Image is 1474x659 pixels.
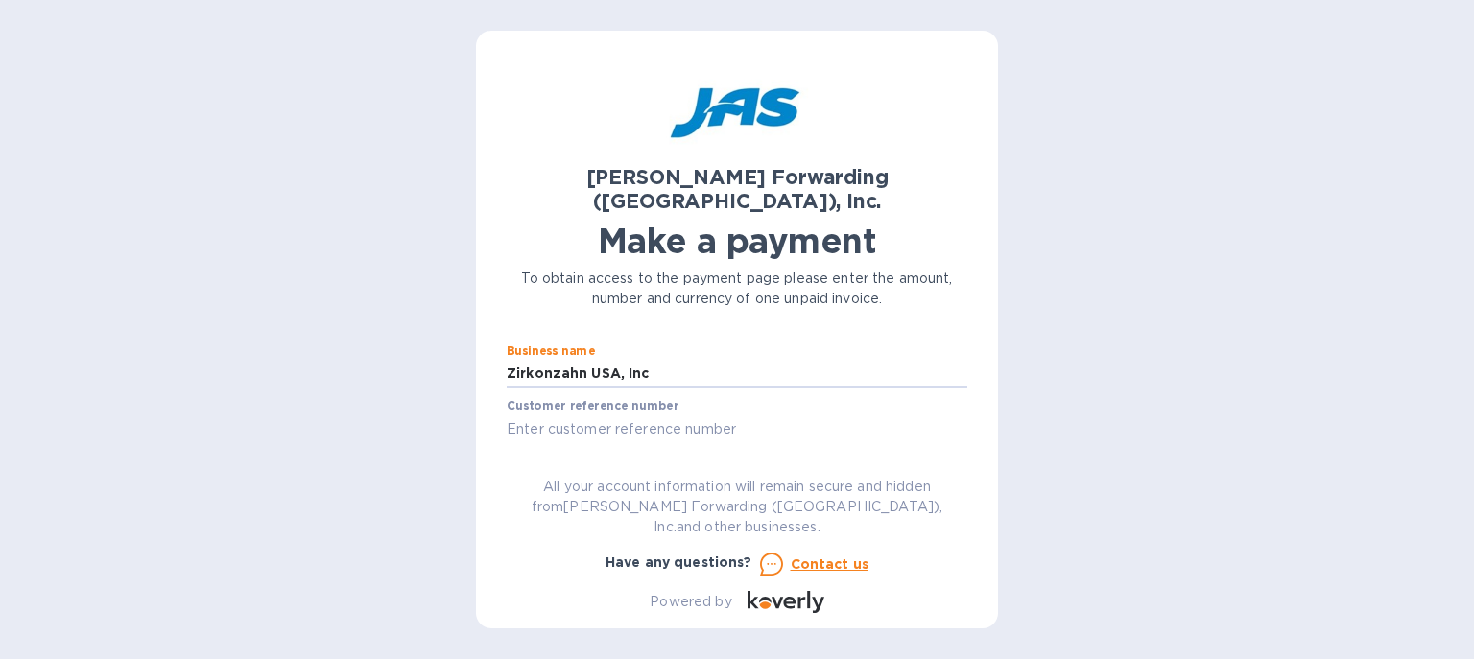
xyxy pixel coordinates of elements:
[650,592,731,612] p: Powered by
[586,165,889,213] b: [PERSON_NAME] Forwarding ([GEOGRAPHIC_DATA]), Inc.
[507,414,967,443] input: Enter customer reference number
[791,556,869,572] u: Contact us
[507,221,967,261] h1: Make a payment
[507,360,967,388] input: Enter business name
[606,554,752,570] b: Have any questions?
[507,269,967,309] p: To obtain access to the payment page please enter the amount, number and currency of one unpaid i...
[507,401,678,412] label: Customer reference number
[507,477,967,537] p: All your account information will remain secure and hidden from [PERSON_NAME] Forwarding ([GEOGRA...
[507,345,595,357] label: Business name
